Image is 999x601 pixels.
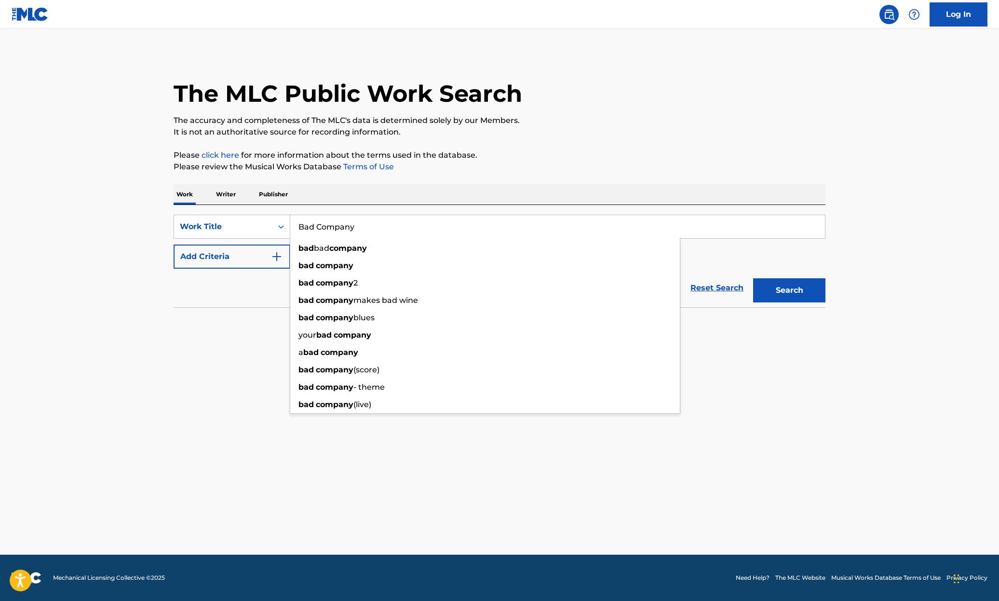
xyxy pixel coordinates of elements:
button: Add Criteria [174,245,290,269]
strong: bad [298,400,314,409]
span: (live) [353,400,371,409]
p: It is not an authoritative source for recording information. [174,126,825,138]
span: bad [314,244,329,253]
strong: company [316,400,353,409]
div: Drag [954,564,959,593]
img: logo [12,572,41,584]
strong: company [321,348,358,357]
a: Log In [930,2,987,27]
strong: bad [298,365,314,374]
span: (score) [353,365,379,374]
strong: bad [298,382,314,392]
strong: company [329,244,367,253]
a: Need Help? [736,574,769,582]
div: Work Title [180,221,267,232]
form: Search Form [174,215,825,307]
strong: company [316,278,353,287]
h1: The MLC Public Work Search [174,79,522,108]
img: search [883,9,895,20]
strong: company [316,296,353,305]
strong: company [316,261,353,270]
span: makes bad wine [353,296,418,305]
strong: company [316,313,353,322]
p: Please review the Musical Works Database [174,161,825,173]
strong: bad [316,330,332,340]
span: your [298,330,316,340]
strong: bad [298,244,314,253]
iframe: Chat Widget [951,555,999,601]
img: 9d2ae6d4665cec9f34b9.svg [271,251,283,262]
div: Help [904,5,924,24]
strong: bad [298,313,314,322]
p: Work [174,184,196,205]
p: Writer [213,184,239,205]
strong: bad [298,261,314,270]
a: The MLC Website [775,574,825,582]
strong: bad [298,278,314,287]
strong: company [316,365,353,374]
a: Privacy Policy [946,574,987,582]
a: click here [202,150,239,160]
span: - theme [353,382,385,392]
span: a [298,348,303,357]
button: Search [753,278,825,302]
img: MLC Logo [12,7,49,21]
strong: bad [303,348,319,357]
strong: company [334,330,371,340]
span: 2 [353,278,358,287]
p: Publisher [256,184,291,205]
a: Musical Works Database Terms of Use [831,574,941,582]
a: Terms of Use [341,162,394,171]
a: Reset Search [686,277,748,299]
a: Public Search [879,5,899,24]
strong: company [316,382,353,392]
img: help [908,9,920,20]
strong: bad [298,296,314,305]
p: Please for more information about the terms used in the database. [174,150,825,161]
p: The accuracy and completeness of The MLC's data is determined solely by our Members. [174,115,825,126]
span: Mechanical Licensing Collective © 2025 [53,574,165,582]
span: blues [353,313,375,322]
